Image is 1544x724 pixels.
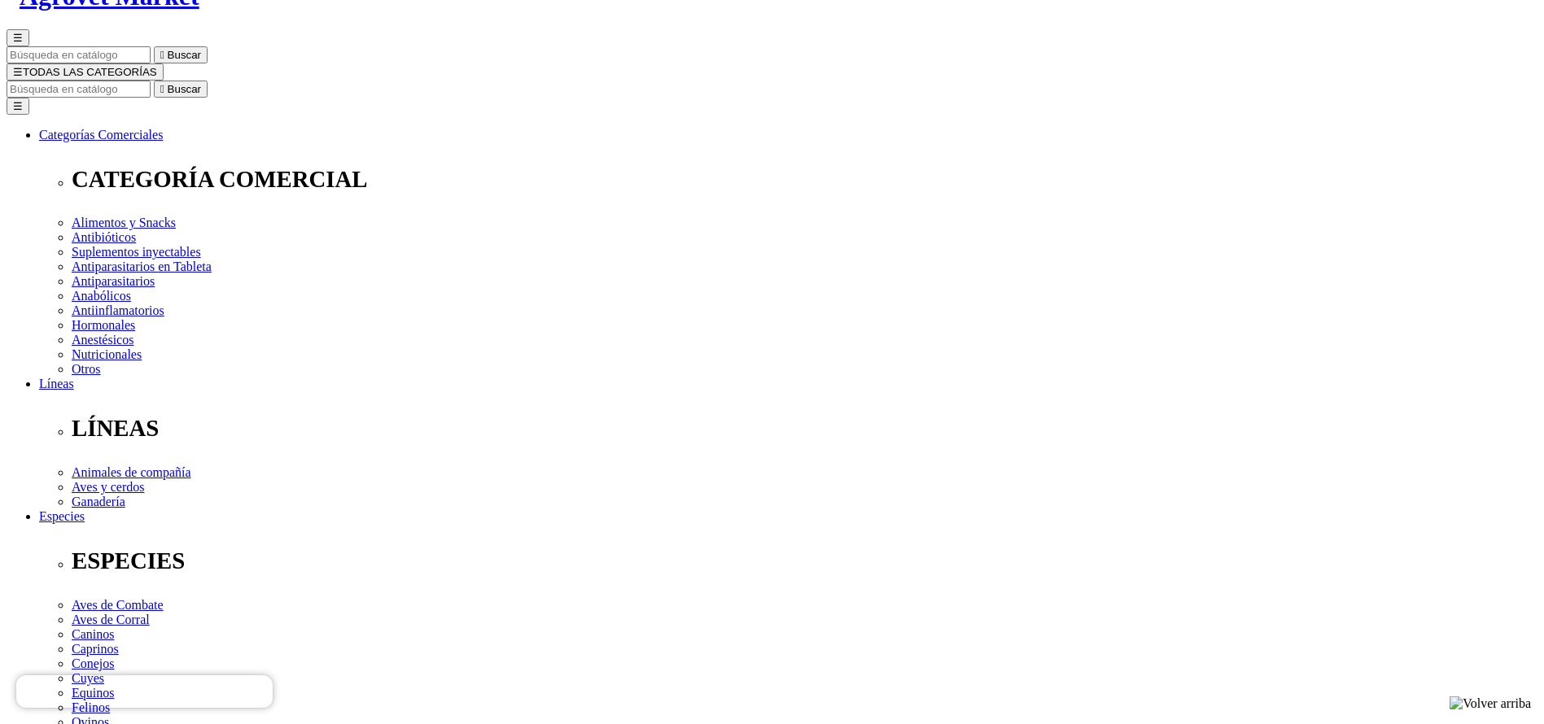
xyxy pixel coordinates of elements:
a: Ganadería [72,495,125,508]
a: Otros [72,362,101,376]
a: Conejos [72,656,114,670]
a: Aves y cerdos [72,480,144,494]
a: Anestésicos [72,333,133,347]
p: CATEGORÍA COMERCIAL [72,166,1537,193]
a: Nutricionales [72,347,142,361]
img: Volver arriba [1450,696,1531,711]
a: Aves de Combate [72,598,164,612]
a: Caninos [72,627,114,641]
a: Animales de compañía [72,465,191,479]
a: Aves de Corral [72,613,150,626]
p: ESPECIES [72,547,1537,574]
iframe: Brevo live chat [16,675,273,708]
a: Especies [39,509,85,523]
a: Líneas [39,377,74,390]
p: LÍNEAS [72,415,1537,442]
a: Caprinos [72,642,119,656]
a: Felinos [72,700,110,714]
a: Cuyes [72,671,104,685]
